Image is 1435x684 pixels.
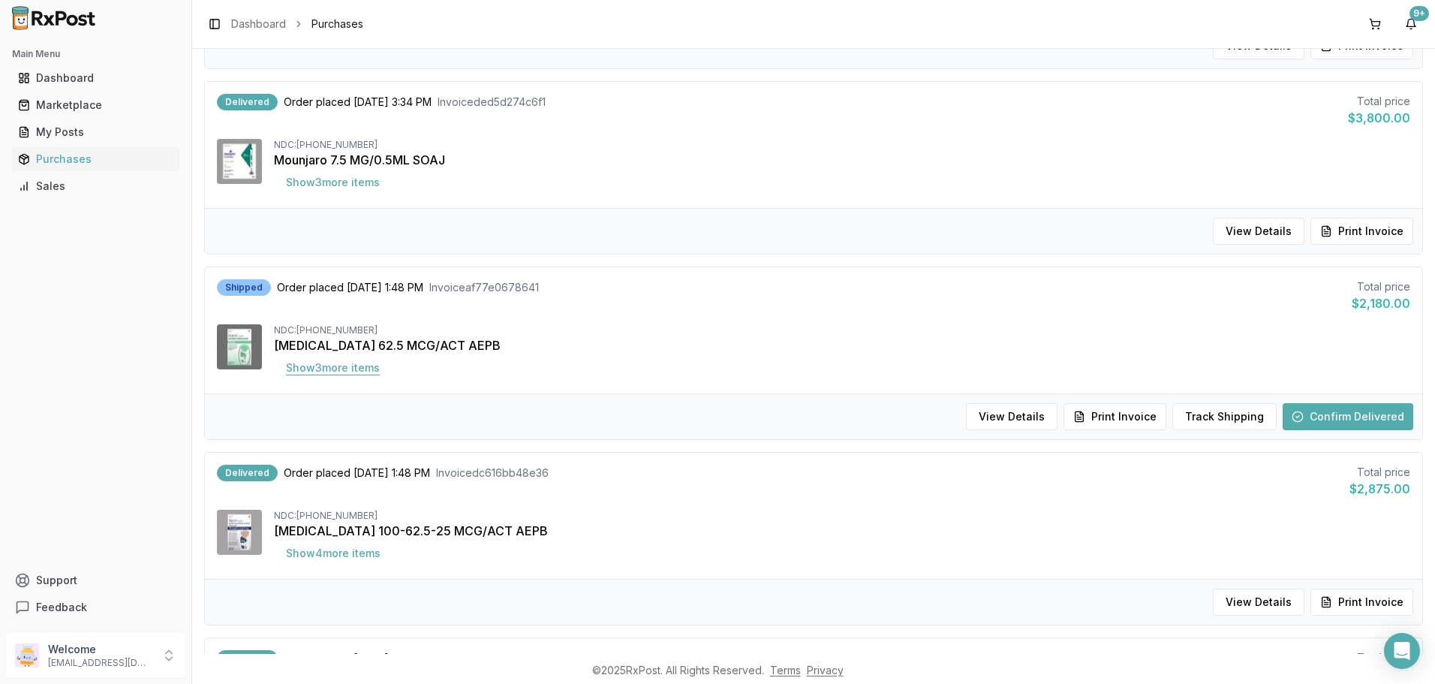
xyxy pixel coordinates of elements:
button: View Details [1213,218,1304,245]
div: NDC: [PHONE_NUMBER] [274,139,1410,151]
div: Open Intercom Messenger [1384,633,1420,669]
button: My Posts [6,120,185,144]
div: 9+ [1409,6,1429,21]
div: NDC: [PHONE_NUMBER] [274,510,1410,522]
span: Invoice ded5d274c6f1 [438,95,546,110]
button: Marketplace [6,93,185,117]
a: My Posts [12,119,179,146]
button: Confirm Delivered [1283,403,1413,430]
div: Sales [18,179,173,194]
a: Marketplace [12,92,179,119]
span: Feedback [36,600,87,615]
div: [MEDICAL_DATA] 100-62.5-25 MCG/ACT AEPB [274,522,1410,540]
div: NDC: [PHONE_NUMBER] [274,324,1410,336]
button: Sales [6,174,185,198]
span: Order placed [DATE] 1:48 PM [284,466,430,481]
a: Privacy [807,664,844,676]
span: Invoice af77e0678641 [429,280,539,295]
div: Total price [1348,650,1410,665]
nav: breadcrumb [231,17,363,32]
div: Dashboard [18,71,173,86]
button: View Details [966,403,1057,430]
a: Sales [12,173,179,200]
button: Print Invoice [1310,218,1413,245]
span: Invoice dc616bb48e36 [436,466,549,481]
a: Purchases [12,146,179,173]
div: Marketplace [18,98,173,113]
span: Order placed [DATE] 3:34 PM [284,95,432,110]
span: Purchases [311,17,363,32]
button: Show3more items [274,169,392,196]
button: View Details [1213,589,1304,616]
div: Delivered [217,94,278,110]
p: [EMAIL_ADDRESS][DOMAIN_NAME] [48,657,152,669]
button: Print Invoice [1063,403,1166,430]
img: User avatar [15,643,39,667]
p: Welcome [48,642,152,657]
div: Mounjaro 7.5 MG/0.5ML SOAJ [274,151,1410,169]
div: Shipped [217,279,271,296]
button: Show4more items [274,540,393,567]
button: Support [6,567,185,594]
h2: Main Menu [12,48,179,60]
button: Track Shipping [1172,403,1277,430]
div: My Posts [18,125,173,140]
img: Incruse Ellipta 62.5 MCG/ACT AEPB [217,324,262,369]
div: Total price [1349,465,1410,480]
button: Purchases [6,147,185,171]
img: Trelegy Ellipta 100-62.5-25 MCG/ACT AEPB [217,510,262,555]
div: $2,180.00 [1352,294,1410,312]
div: $3,800.00 [1348,109,1410,127]
a: Terms [770,664,801,676]
span: Order placed [DATE] 1:48 PM [277,280,423,295]
button: Feedback [6,594,185,621]
div: [MEDICAL_DATA] 62.5 MCG/ACT AEPB [274,336,1410,354]
a: Dashboard [231,17,286,32]
div: Total price [1352,279,1410,294]
button: Dashboard [6,66,185,90]
span: Order placed [DATE] 1:48 PM [284,651,430,666]
div: Purchases [18,152,173,167]
div: $2,875.00 [1349,480,1410,498]
img: RxPost Logo [6,6,102,30]
div: Delivered [217,465,278,481]
span: Invoice 6051c2282304 [436,651,546,666]
a: Dashboard [12,65,179,92]
div: Total price [1348,94,1410,109]
button: Show3more items [274,354,392,381]
img: Mounjaro 7.5 MG/0.5ML SOAJ [217,139,262,184]
div: Delivered [217,650,278,667]
button: 9+ [1399,12,1423,36]
button: Print Invoice [1310,589,1413,616]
